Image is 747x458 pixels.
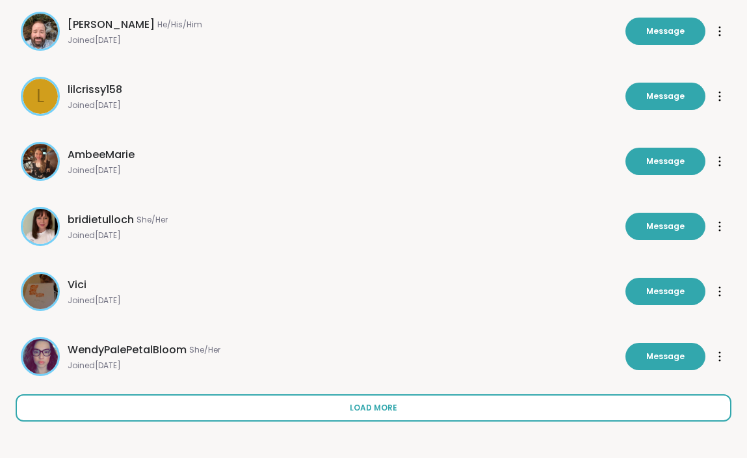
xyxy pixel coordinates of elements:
span: She/Her [137,215,168,225]
span: He/His/Him [157,20,202,30]
span: bridietulloch [68,212,134,228]
span: Message [646,351,685,362]
button: Message [625,18,705,45]
img: Brian_L [23,14,58,49]
button: Load more [16,394,731,422]
img: Vici [23,274,58,309]
button: Message [625,83,705,110]
button: Message [625,278,705,305]
span: [PERSON_NAME] [68,17,155,33]
span: Joined [DATE] [68,295,618,306]
span: WendyPalePetalBloom [68,342,187,358]
span: Joined [DATE] [68,100,618,111]
span: lilcrissy158 [68,82,122,98]
img: AmbeeMarie [23,144,58,179]
span: Message [646,90,685,102]
span: Joined [DATE] [68,165,618,176]
span: l [36,83,44,110]
span: Joined [DATE] [68,230,618,241]
span: Message [646,286,685,297]
img: bridietulloch [23,209,58,244]
span: Vici [68,277,86,293]
button: Message [625,213,705,240]
span: Message [646,221,685,232]
span: Joined [DATE] [68,35,618,46]
span: Message [646,155,685,167]
button: Message [625,148,705,175]
img: WendyPalePetalBloom [23,339,58,374]
span: AmbeeMarie [68,147,135,163]
span: She/Her [189,345,220,355]
span: Load more [350,402,397,414]
span: Message [646,25,685,37]
span: Joined [DATE] [68,360,618,371]
button: Message [625,343,705,370]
